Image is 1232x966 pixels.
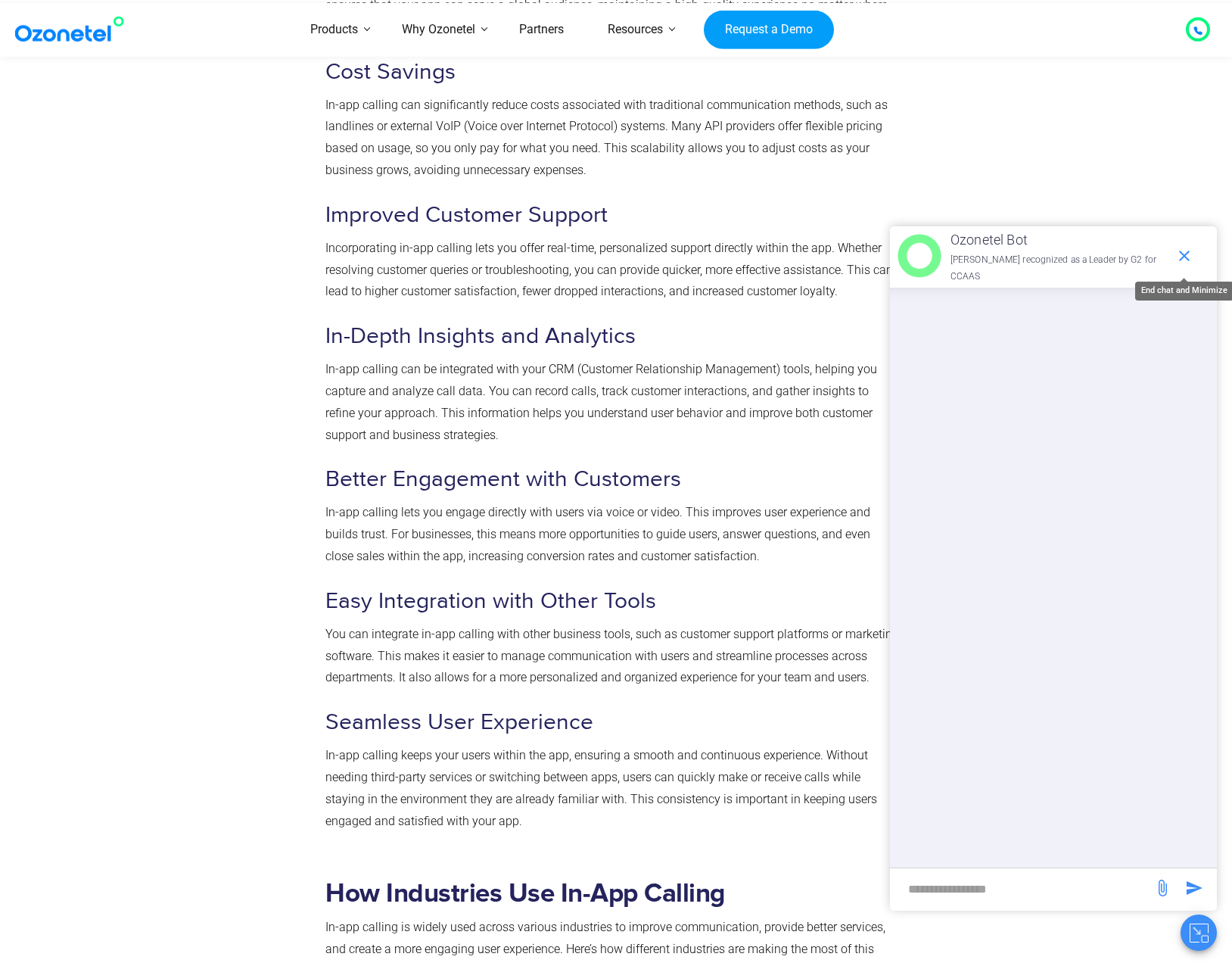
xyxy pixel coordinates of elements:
p: In-app calling can be integrated with your CRM (Customer Relationship Management) tools, helping ... [325,359,900,446]
a: Request a Demo [704,10,833,49]
h2: How Industries Use In-App Calling [325,878,900,909]
h3: Better Engagement with Customers [325,465,900,494]
a: Products [288,3,380,57]
p: [PERSON_NAME] recognized as a Leader by G2 for CCAAS [950,252,1168,285]
span: end chat or minimize [1169,241,1199,271]
span: send message [1147,873,1178,903]
p: Incorporating in-app calling lets you offer real-time, personalized support directly within the a... [325,238,900,303]
p: In-app calling keeps your users within the app, ensuring a smooth and continuous experience. With... [325,745,900,832]
span: send message [1179,873,1209,903]
h3: In-Depth Insights and Analytics [325,322,900,351]
h3: Cost Savings [325,58,900,87]
div: new-msg-input [898,876,1146,903]
h3: Seamless User Experience [325,708,900,737]
a: Partners [497,3,586,57]
p: You can integrate in-app calling with other business tools, such as customer support platforms or... [325,624,900,689]
h3: Improved Customer Support [325,201,900,230]
p: Ozonetel Bot [950,228,1168,252]
h3: Easy Integration with Other Tools [325,587,900,616]
p: In-app calling lets you engage directly with users via voice or video. This improves user experie... [325,502,900,567]
button: Close chat [1181,915,1217,951]
img: header [898,234,941,278]
a: Why Ozonetel [380,3,497,57]
a: Resources [586,3,685,57]
p: In-app calling can significantly reduce costs associated with traditional communication methods, ... [325,95,900,182]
